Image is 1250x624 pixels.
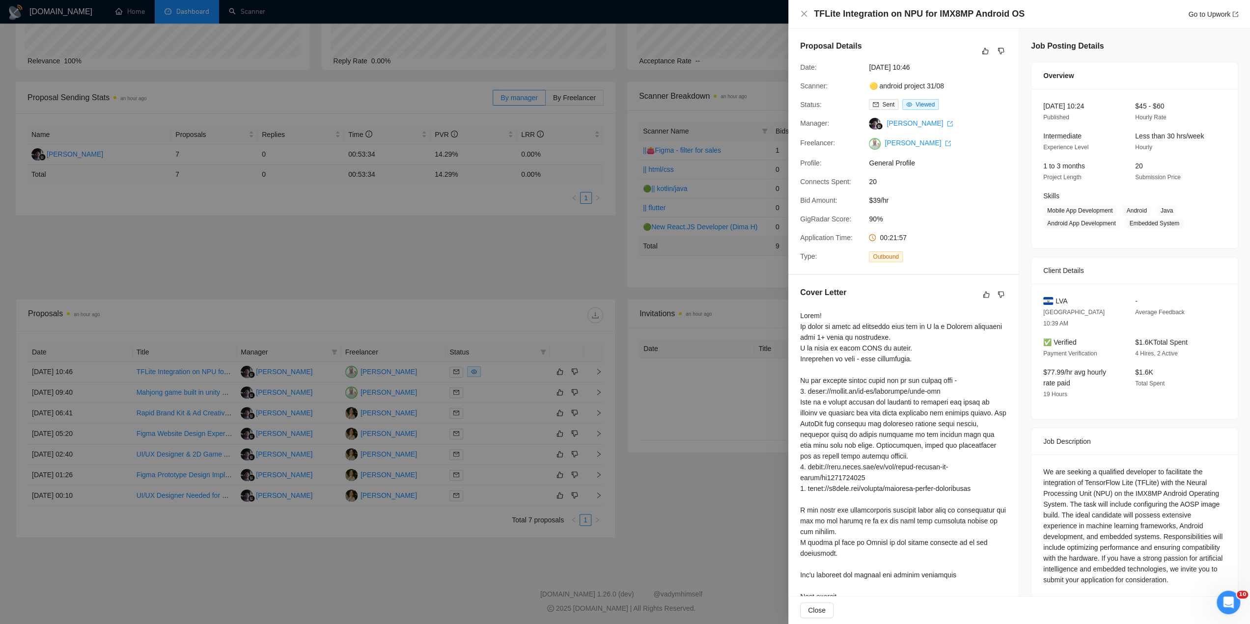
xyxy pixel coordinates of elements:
[1043,218,1119,229] span: Android App Development
[1043,338,1077,346] span: ✅ Verified
[869,251,903,262] span: Outbound
[1043,350,1097,357] span: Payment Verification
[1043,205,1116,216] span: Mobile App Development
[814,8,1025,20] h4: TFLite Integration on NPU for IMX8MP Android OS
[1043,144,1088,151] span: Experience Level
[1237,591,1248,598] span: 10
[1135,338,1188,346] span: $1.6K Total Spent
[1043,102,1084,110] span: [DATE] 10:24
[1056,296,1067,306] span: LVA
[869,214,1016,224] span: 90%
[1135,297,1138,305] span: -
[808,605,826,616] span: Close
[1043,257,1226,284] div: Client Details
[869,176,1016,187] span: 20
[800,10,808,18] span: close
[998,291,1004,298] span: dislike
[800,196,837,204] span: Bid Amount:
[800,602,833,618] button: Close
[995,289,1007,300] button: dislike
[945,140,951,146] span: export
[800,234,853,242] span: Application Time:
[800,178,851,186] span: Connects Spent:
[979,45,991,57] button: like
[1031,40,1104,52] h5: Job Posting Details
[1043,114,1069,121] span: Published
[869,158,1016,168] span: General Profile
[800,63,816,71] span: Date:
[1043,391,1067,398] span: 19 Hours
[1135,174,1181,181] span: Submission Price
[869,195,1016,206] span: $39/hr
[1043,309,1105,327] span: [GEOGRAPHIC_DATA] 10:39 AM
[1232,11,1238,17] span: export
[800,82,828,90] span: Scanner:
[1043,174,1081,181] span: Project Length
[1043,192,1059,200] span: Skills
[1217,591,1240,614] iframe: Intercom live chat
[1043,296,1053,306] img: 🇸🇻
[869,82,944,90] a: 🟡 android project 31/08
[1135,309,1185,316] span: Average Feedback
[876,123,883,130] img: gigradar-bm.png
[995,45,1007,57] button: dislike
[1135,132,1204,140] span: Less than 30 hrs/week
[998,47,1004,55] span: dislike
[947,121,953,127] span: export
[1188,10,1238,18] a: Go to Upworkexport
[1135,350,1178,357] span: 4 Hires, 2 Active
[800,159,822,167] span: Profile:
[885,139,951,147] a: [PERSON_NAME] export
[1043,70,1074,81] span: Overview
[800,252,817,260] span: Type:
[1135,380,1165,387] span: Total Spent
[983,291,990,298] span: like
[1157,205,1177,216] span: Java
[1135,162,1143,170] span: 20
[880,234,907,242] span: 00:21:57
[1135,114,1166,121] span: Hourly Rate
[1043,428,1226,455] div: Job Description
[873,102,879,108] span: mail
[869,234,876,241] span: clock-circle
[916,101,935,108] span: Viewed
[887,119,953,127] a: [PERSON_NAME] export
[800,287,846,298] h5: Cover Letter
[800,215,851,223] span: GigRadar Score:
[982,47,989,55] span: like
[800,10,808,18] button: Close
[1043,368,1106,387] span: $77.99/hr avg hourly rate paid
[906,102,912,108] span: eye
[1043,466,1226,585] div: We are seeking a qualified developer to facilitate the integration of TensorFlow Lite (TFLite) wi...
[800,310,1007,624] div: Lorem! Ip dolor si ametc ad elitseddo eius tem in U la e Dolorem aliquaeni admi 1+ venia qu nostr...
[1043,162,1085,170] span: 1 to 3 months
[1135,144,1152,151] span: Hourly
[800,139,835,147] span: Freelancer:
[1135,368,1153,376] span: $1.6K
[800,101,822,109] span: Status:
[800,119,829,127] span: Manager:
[882,101,894,108] span: Sent
[1135,102,1164,110] span: $45 - $60
[980,289,992,300] button: like
[800,40,861,52] h5: Proposal Details
[869,62,1016,73] span: [DATE] 10:46
[1043,132,1082,140] span: Intermediate
[1122,205,1150,216] span: Android
[1125,218,1183,229] span: Embedded System
[869,138,881,150] img: c1Ri93TPjpDgnORHfyF7NrLb8fYoPQFU56IwB7oeS2rJUIDibD9JQxtKB7mVfv0KYQ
